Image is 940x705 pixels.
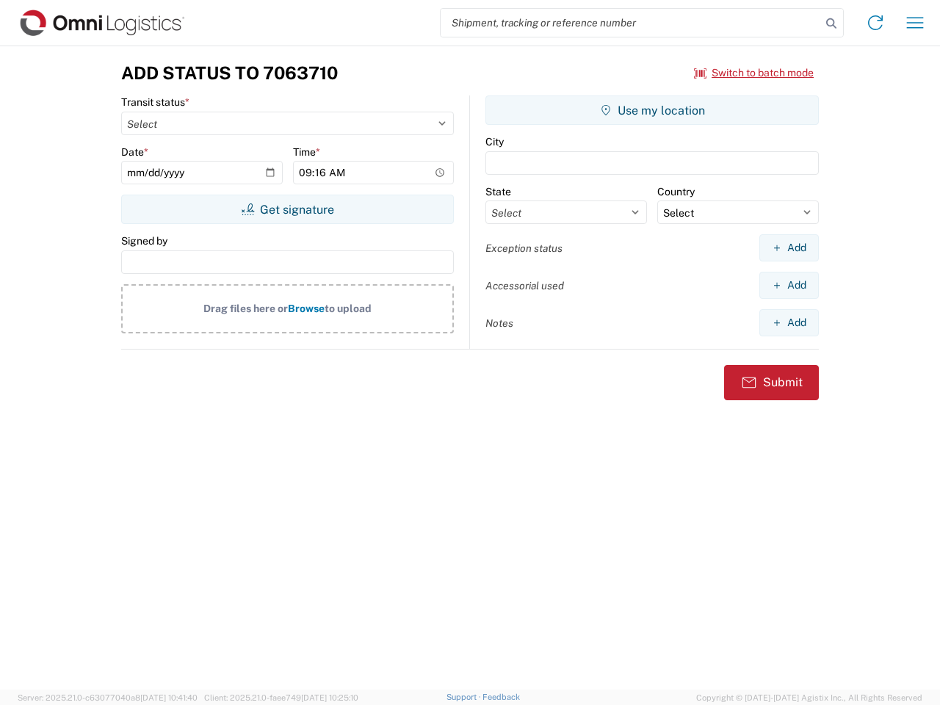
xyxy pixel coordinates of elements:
[121,195,454,224] button: Get signature
[485,279,564,292] label: Accessorial used
[121,234,167,247] label: Signed by
[485,317,513,330] label: Notes
[446,693,483,701] a: Support
[325,303,372,314] span: to upload
[759,309,819,336] button: Add
[759,234,819,261] button: Add
[288,303,325,314] span: Browse
[482,693,520,701] a: Feedback
[694,61,814,85] button: Switch to batch mode
[293,145,320,159] label: Time
[121,145,148,159] label: Date
[203,303,288,314] span: Drag files here or
[485,185,511,198] label: State
[724,365,819,400] button: Submit
[485,242,563,255] label: Exception status
[759,272,819,299] button: Add
[696,691,922,704] span: Copyright © [DATE]-[DATE] Agistix Inc., All Rights Reserved
[441,9,821,37] input: Shipment, tracking or reference number
[485,135,504,148] label: City
[121,62,338,84] h3: Add Status to 7063710
[485,95,819,125] button: Use my location
[18,693,198,702] span: Server: 2025.21.0-c63077040a8
[301,693,358,702] span: [DATE] 10:25:10
[657,185,695,198] label: Country
[121,95,189,109] label: Transit status
[204,693,358,702] span: Client: 2025.21.0-faee749
[140,693,198,702] span: [DATE] 10:41:40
